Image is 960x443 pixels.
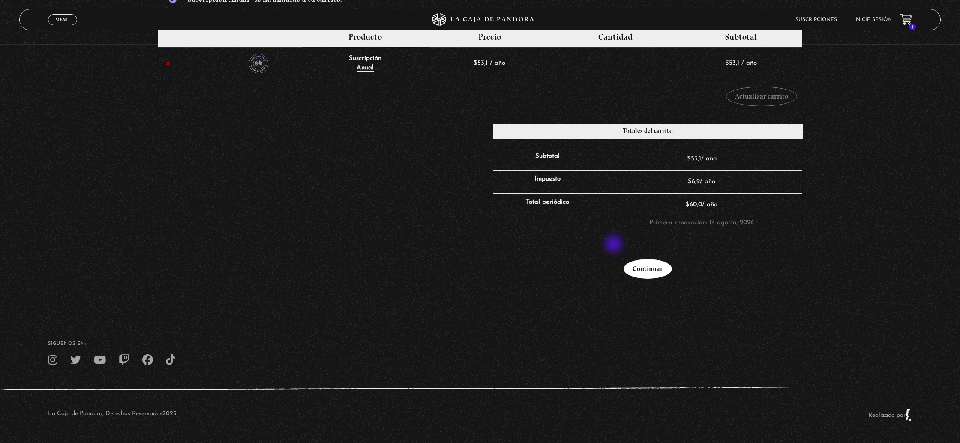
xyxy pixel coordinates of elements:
[741,60,757,66] span: / año
[490,60,505,66] span: / año
[349,55,381,62] span: Suscripción
[868,412,912,419] a: Realizado por
[22,22,94,29] div: Domain: [DOMAIN_NAME]
[53,24,73,30] span: Cerrar
[795,17,837,22] a: Suscripciones
[493,148,601,171] th: Subtotal
[163,59,173,69] a: Eliminar Suscripción Anual del carrito
[493,193,601,235] th: Total periódico
[900,14,912,25] a: 1
[680,27,802,47] th: Subtotal
[601,170,802,193] td: / año
[14,22,21,29] img: website_grey.svg
[726,87,797,106] button: Actualizar carrito
[688,178,692,185] span: $
[48,408,176,421] p: La Caja de Pandora, Derechos Reservados 2025
[686,202,690,208] span: $
[33,51,77,56] div: Domain Overview
[854,17,892,22] a: Inicie sesión
[687,156,701,162] span: 53,1
[85,50,92,57] img: tab_keywords_by_traffic_grey.svg
[474,60,488,66] bdi: 53,1
[474,60,477,66] span: $
[493,170,601,193] th: Impuesto
[688,178,700,185] span: 6,9
[493,124,803,139] h2: Totales del carrito
[48,341,912,346] h4: SÍguenos en:
[686,202,702,208] span: 60,0
[649,220,754,226] small: Primera renovación: 14 agosto, 2026
[55,17,69,22] span: Menu
[601,148,802,171] td: / año
[725,60,739,66] bdi: 53,1
[23,50,30,57] img: tab_domain_overview_orange.svg
[14,14,21,21] img: logo_orange.svg
[909,24,916,30] span: 1
[349,55,381,72] a: Suscripción Anual
[24,14,42,21] div: v 4.0.25
[725,60,729,66] span: $
[302,27,429,47] th: Producto
[687,156,691,162] span: $
[95,51,144,56] div: Keywords by Traffic
[601,193,802,235] td: / año
[551,27,680,47] th: Cantidad
[429,27,551,47] th: Precio
[624,259,672,279] a: Continuar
